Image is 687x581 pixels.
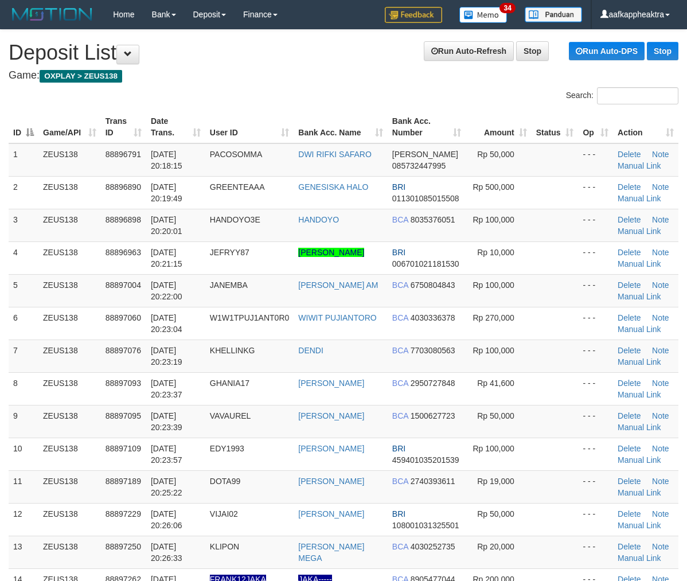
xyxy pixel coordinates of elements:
[38,405,101,438] td: ZEUS138
[38,176,101,209] td: ZEUS138
[652,444,669,453] a: Note
[578,274,613,307] td: - - -
[618,444,641,453] a: Delete
[473,280,514,290] span: Rp 100,000
[106,313,141,322] span: 88897060
[9,470,38,503] td: 11
[106,379,141,388] span: 88897093
[106,411,141,420] span: 88897095
[9,503,38,536] td: 12
[38,503,101,536] td: ZEUS138
[9,111,38,143] th: ID: activate to sort column descending
[477,477,514,486] span: Rp 19,000
[618,455,661,465] a: Manual Link
[151,215,182,236] span: [DATE] 20:20:01
[298,346,323,355] a: DENDI
[210,182,265,192] span: GREENTEAAA
[578,405,613,438] td: - - -
[578,241,613,274] td: - - -
[392,182,405,192] span: BRI
[9,405,38,438] td: 9
[499,3,515,13] span: 34
[578,209,613,241] td: - - -
[106,215,141,224] span: 88896898
[9,536,38,568] td: 13
[618,227,661,236] a: Manual Link
[618,357,661,366] a: Manual Link
[298,248,364,257] a: [PERSON_NAME]
[578,111,613,143] th: Op: activate to sort column ascending
[652,215,669,224] a: Note
[210,215,260,224] span: HANDOYO3E
[298,150,372,159] a: DWI RIFKI SAFARO
[298,313,376,322] a: WIWIT PUJIANTORO
[618,215,641,224] a: Delete
[298,379,364,388] a: [PERSON_NAME]
[652,313,669,322] a: Note
[618,313,641,322] a: Delete
[618,423,661,432] a: Manual Link
[392,444,405,453] span: BRI
[652,542,669,551] a: Note
[210,150,263,159] span: PACOSOMMA
[618,477,641,486] a: Delete
[151,509,182,530] span: [DATE] 20:26:06
[106,346,141,355] span: 88897076
[652,248,669,257] a: Note
[151,313,182,334] span: [DATE] 20:23:04
[652,379,669,388] a: Note
[151,182,182,203] span: [DATE] 20:19:49
[618,182,641,192] a: Delete
[618,292,661,301] a: Manual Link
[106,509,141,518] span: 88897229
[477,542,514,551] span: Rp 20,000
[473,346,514,355] span: Rp 100,000
[38,143,101,177] td: ZEUS138
[210,542,239,551] span: KLIPON
[9,438,38,470] td: 10
[38,372,101,405] td: ZEUS138
[411,215,455,224] span: Copy 8035376051 to clipboard
[411,379,455,388] span: Copy 2950727848 to clipboard
[578,372,613,405] td: - - -
[613,111,678,143] th: Action: activate to sort column ascending
[210,444,244,453] span: EDY1993
[618,553,661,563] a: Manual Link
[618,488,661,497] a: Manual Link
[392,379,408,388] span: BCA
[618,390,661,399] a: Manual Link
[473,313,514,322] span: Rp 270,000
[151,248,182,268] span: [DATE] 20:21:15
[578,340,613,372] td: - - -
[392,542,408,551] span: BCA
[516,41,549,61] a: Stop
[459,7,508,23] img: Button%20Memo.svg
[392,455,459,465] span: Copy 459401035201539 to clipboard
[392,248,405,257] span: BRI
[411,411,455,420] span: Copy 1500627723 to clipboard
[9,6,96,23] img: MOTION_logo.png
[411,542,455,551] span: Copy 4030252735 to clipboard
[525,7,582,22] img: panduan.png
[9,372,38,405] td: 8
[618,411,641,420] a: Delete
[106,248,141,257] span: 88896963
[40,70,122,83] span: OXPLAY > ZEUS138
[466,111,532,143] th: Amount: activate to sort column ascending
[411,280,455,290] span: Copy 6750804843 to clipboard
[38,536,101,568] td: ZEUS138
[532,111,579,143] th: Status: activate to sort column ascending
[9,70,678,81] h4: Game:
[578,176,613,209] td: - - -
[652,477,669,486] a: Note
[652,150,669,159] a: Note
[106,280,141,290] span: 88897004
[647,42,678,60] a: Stop
[392,477,408,486] span: BCA
[151,542,182,563] span: [DATE] 20:26:33
[9,176,38,209] td: 2
[9,241,38,274] td: 4
[578,470,613,503] td: - - -
[392,280,408,290] span: BCA
[578,536,613,568] td: - - -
